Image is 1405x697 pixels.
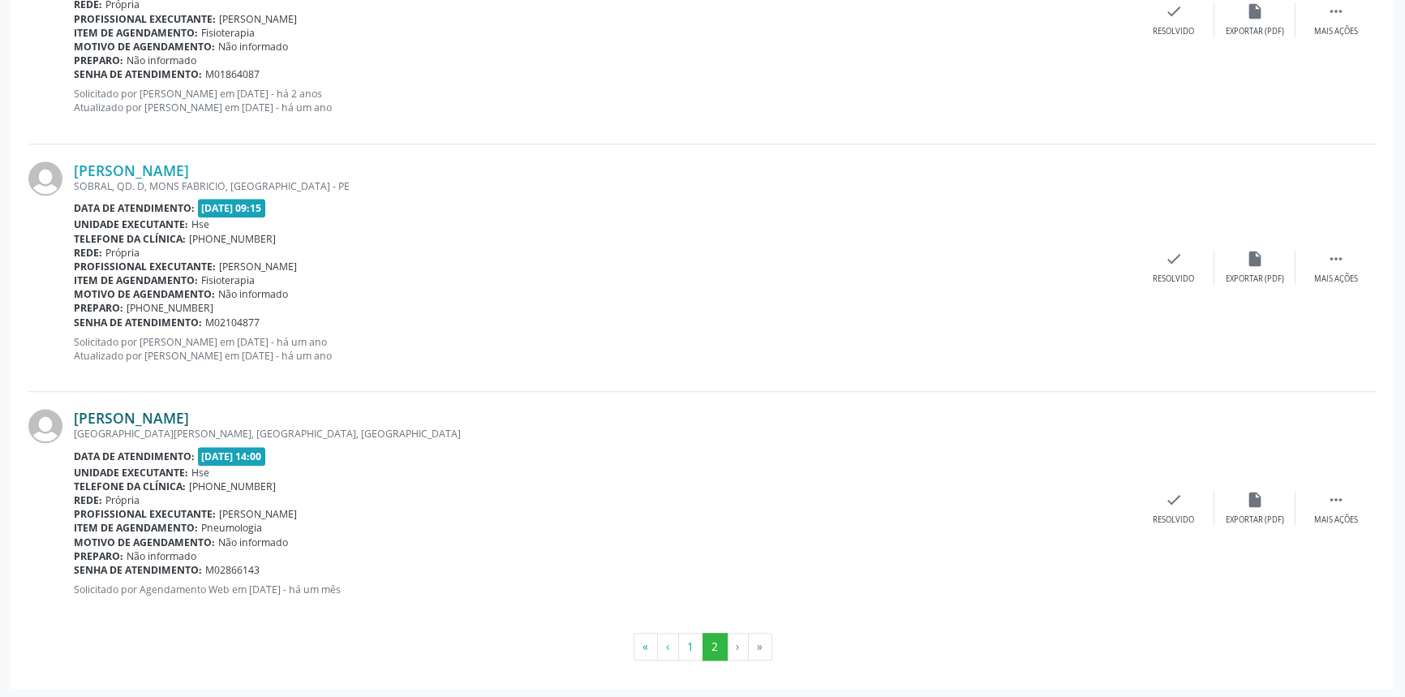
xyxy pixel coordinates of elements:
[74,301,123,315] b: Preparo:
[1165,2,1183,20] i: check
[28,633,1377,660] ul: Pagination
[74,335,1133,363] p: Solicitado por [PERSON_NAME] em [DATE] - há um ano Atualizado por [PERSON_NAME] em [DATE] - há um...
[1153,514,1194,526] div: Resolvido
[205,316,260,329] span: M02104877
[74,466,188,480] b: Unidade executante:
[74,232,186,246] b: Telefone da clínica:
[74,536,215,549] b: Motivo de agendamento:
[74,507,216,521] b: Profissional executante:
[74,450,195,463] b: Data de atendimento:
[218,40,288,54] span: Não informado
[74,583,1133,596] p: Solicitado por Agendamento Web em [DATE] - há um mês
[191,466,209,480] span: Hse
[1327,250,1345,268] i: 
[1165,491,1183,509] i: check
[28,161,62,196] img: img
[74,40,215,54] b: Motivo de agendamento:
[1314,26,1358,37] div: Mais ações
[1165,250,1183,268] i: check
[74,409,189,427] a: [PERSON_NAME]
[74,521,198,535] b: Item de agendamento:
[74,54,123,67] b: Preparo:
[74,549,123,563] b: Preparo:
[657,633,679,660] button: Go to previous page
[1314,273,1358,285] div: Mais ações
[678,633,703,660] button: Go to page 1
[74,217,188,231] b: Unidade executante:
[74,260,216,273] b: Profissional executante:
[218,287,288,301] span: Não informado
[127,54,196,67] span: Não informado
[74,246,102,260] b: Rede:
[219,507,297,521] span: [PERSON_NAME]
[1153,26,1194,37] div: Resolvido
[74,273,198,287] b: Item de agendamento:
[74,316,202,329] b: Senha de atendimento:
[74,161,189,179] a: [PERSON_NAME]
[191,217,209,231] span: Hse
[189,480,276,493] span: [PHONE_NUMBER]
[1327,2,1345,20] i: 
[105,493,140,507] span: Própria
[205,563,260,577] span: M02866143
[1246,250,1264,268] i: insert_drive_file
[74,563,202,577] b: Senha de atendimento:
[28,409,62,443] img: img
[634,633,658,660] button: Go to first page
[74,12,216,26] b: Profissional executante:
[74,201,195,215] b: Data de atendimento:
[74,179,1133,193] div: SOBRAL, QD. D, MONS FABRICIO, [GEOGRAPHIC_DATA] - PE
[219,12,297,26] span: [PERSON_NAME]
[205,67,260,81] span: M01864087
[1246,491,1264,509] i: insert_drive_file
[74,427,1133,441] div: [GEOGRAPHIC_DATA][PERSON_NAME], [GEOGRAPHIC_DATA], [GEOGRAPHIC_DATA]
[198,199,266,217] span: [DATE] 09:15
[1153,273,1194,285] div: Resolvido
[201,521,262,535] span: Pneumologia
[189,232,276,246] span: [PHONE_NUMBER]
[74,67,202,81] b: Senha de atendimento:
[127,549,196,563] span: Não informado
[127,301,213,315] span: [PHONE_NUMBER]
[219,260,297,273] span: [PERSON_NAME]
[198,447,266,466] span: [DATE] 14:00
[218,536,288,549] span: Não informado
[105,246,140,260] span: Própria
[201,26,255,40] span: Fisioterapia
[74,493,102,507] b: Rede:
[74,87,1133,114] p: Solicitado por [PERSON_NAME] em [DATE] - há 2 anos Atualizado por [PERSON_NAME] em [DATE] - há um...
[1327,491,1345,509] i: 
[1226,273,1284,285] div: Exportar (PDF)
[74,480,186,493] b: Telefone da clínica:
[201,273,255,287] span: Fisioterapia
[702,633,728,660] button: Go to page 2
[1314,514,1358,526] div: Mais ações
[1226,514,1284,526] div: Exportar (PDF)
[1246,2,1264,20] i: insert_drive_file
[74,287,215,301] b: Motivo de agendamento:
[1226,26,1284,37] div: Exportar (PDF)
[74,26,198,40] b: Item de agendamento:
